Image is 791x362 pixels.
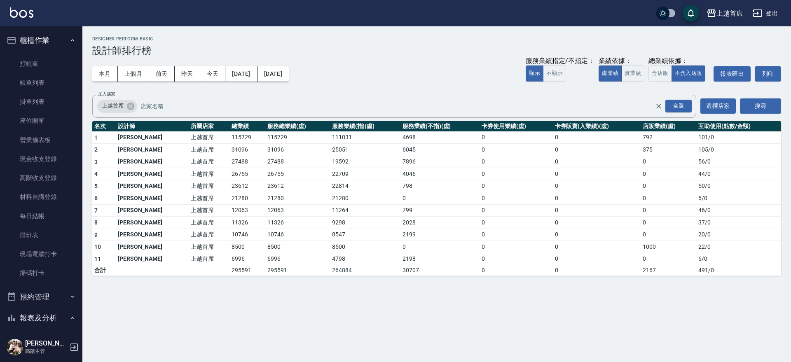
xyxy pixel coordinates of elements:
button: 顯示 [526,65,543,82]
span: 4 [94,170,98,177]
td: 799 [400,204,480,217]
td: 0 [641,217,696,229]
td: 10746 [229,229,265,241]
button: 櫃檯作業 [3,30,79,51]
td: 31096 [229,144,265,156]
td: [PERSON_NAME] [116,180,189,192]
td: 0 [641,192,696,205]
th: 互助使用(點數/金額) [696,121,781,132]
td: [PERSON_NAME] [116,217,189,229]
td: 上越首席 [189,131,229,144]
th: 名次 [92,121,116,132]
th: 服務總業績(虛) [265,121,330,132]
td: 295591 [229,265,265,276]
td: 27488 [229,156,265,168]
td: 4046 [400,168,480,180]
td: 0 [400,241,480,253]
td: 25051 [330,144,400,156]
h2: Designer Perform Basic [92,36,781,42]
td: 101 / 0 [696,131,781,144]
button: Clear [653,100,665,112]
button: 虛業績 [599,65,622,82]
td: 0 [553,253,641,265]
td: 2199 [400,229,480,241]
td: 0 [553,180,641,192]
a: 現場電腦打卡 [3,245,79,264]
a: 帳單列表 [3,73,79,92]
div: 上越首席 [97,100,137,113]
td: 295591 [265,265,330,276]
input: 店家名稱 [138,99,669,113]
td: 8500 [265,241,330,253]
th: 卡券販賣(入業績)(虛) [553,121,641,132]
td: [PERSON_NAME] [116,229,189,241]
div: 全選 [665,100,692,112]
td: 0 [641,253,696,265]
h3: 設計師排行榜 [92,45,781,56]
td: 46 / 0 [696,204,781,217]
button: 不顯示 [543,65,566,82]
a: 高階收支登錄 [3,168,79,187]
td: 491 / 0 [696,265,781,276]
button: 今天 [200,66,226,82]
button: 報表匯出 [714,66,751,82]
td: 115729 [229,131,265,144]
td: 0 [641,229,696,241]
td: 50 / 0 [696,180,781,192]
span: 7 [94,207,98,214]
td: 6996 [229,253,265,265]
td: 20 / 0 [696,229,781,241]
td: 2198 [400,253,480,265]
td: 上越首席 [189,229,229,241]
img: Logo [10,7,33,18]
button: 昨天 [175,66,200,82]
span: 10 [94,243,101,250]
td: 19592 [330,156,400,168]
td: 7896 [400,156,480,168]
td: 21280 [330,192,400,205]
td: 0 [553,144,641,156]
td: 0 [641,180,696,192]
td: 0 [480,192,552,205]
td: 合計 [92,265,116,276]
td: 0 [480,241,552,253]
th: 店販業績(虛) [641,121,696,132]
td: 1000 [641,241,696,253]
td: 6996 [265,253,330,265]
div: 服務業績指定/不指定： [526,57,594,65]
td: 27488 [265,156,330,168]
button: 搜尋 [740,98,781,114]
td: 0 [480,229,552,241]
span: 2 [94,146,98,153]
td: 上越首席 [189,217,229,229]
td: 6 / 0 [696,192,781,205]
td: 0 [553,241,641,253]
a: 排班表 [3,226,79,245]
button: Open [664,98,693,114]
td: 上越首席 [189,180,229,192]
th: 所屬店家 [189,121,229,132]
a: 打帳單 [3,54,79,73]
td: 8547 [330,229,400,241]
td: 23612 [265,180,330,192]
td: 2167 [641,265,696,276]
td: 10746 [265,229,330,241]
td: 22709 [330,168,400,180]
td: 798 [400,180,480,192]
td: [PERSON_NAME] [116,241,189,253]
td: 21280 [229,192,265,205]
th: 總業績 [229,121,265,132]
button: 上個月 [118,66,149,82]
img: Person [7,339,23,355]
button: save [683,5,699,21]
button: [DATE] [225,66,257,82]
td: [PERSON_NAME] [116,168,189,180]
td: 0 [480,253,552,265]
td: 26755 [229,168,265,180]
button: 報表及分析 [3,307,79,329]
td: 0 [641,156,696,168]
td: 792 [641,131,696,144]
span: 6 [94,195,98,201]
td: 4698 [400,131,480,144]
